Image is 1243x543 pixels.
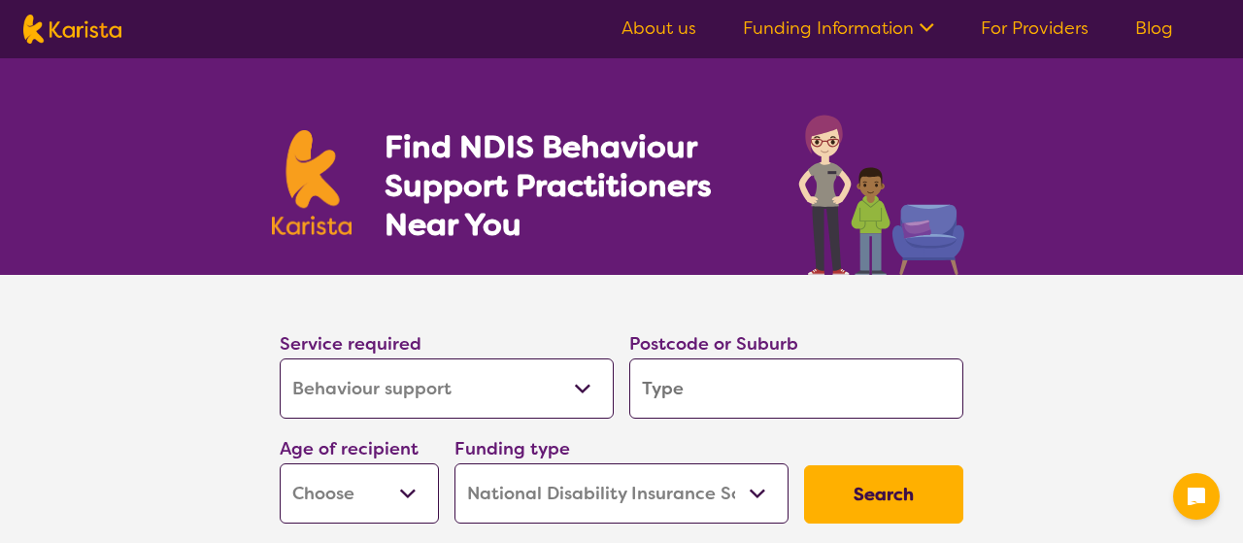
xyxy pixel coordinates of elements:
[385,127,760,244] h1: Find NDIS Behaviour Support Practitioners Near You
[1135,17,1173,40] a: Blog
[743,17,934,40] a: Funding Information
[621,17,696,40] a: About us
[804,465,963,524] button: Search
[793,105,971,275] img: behaviour-support
[280,437,419,460] label: Age of recipient
[629,332,798,356] label: Postcode or Suburb
[280,332,421,356] label: Service required
[981,17,1089,40] a: For Providers
[454,437,570,460] label: Funding type
[272,130,352,235] img: Karista logo
[23,15,121,44] img: Karista logo
[629,358,963,419] input: Type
